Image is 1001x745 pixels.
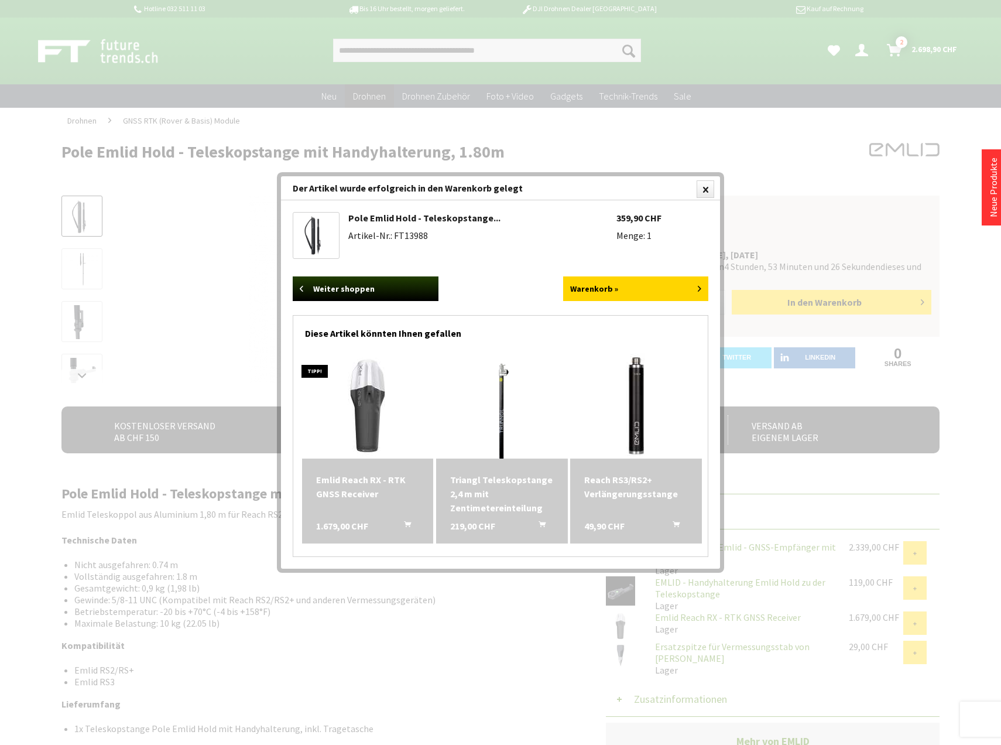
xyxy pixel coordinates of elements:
img: Reach RS3/RS2+ Verlängerungsstange [584,353,689,459]
span: 49,90 CHF [584,519,625,533]
div: Triangl Teleskopstange 2,4 m mit Zentimetereinteilung [450,473,554,515]
div: Emlid Reach RX - RTK GNSS Receiver [316,473,420,501]
img: Triangl Teleskopstange 2,4 m mit Zentimetereinteilung [449,353,554,459]
span: 1.679,00 CHF [316,519,368,533]
a: Reach RS3/RS2+ Verlängerungsstange 49,90 CHF In den Warenkorb [584,473,688,501]
li: Artikel-Nr.: FT13988 [348,230,616,241]
button: In den Warenkorb [525,519,553,534]
a: Pole Emlid Hold - Teleskopstange... [348,212,500,224]
a: Warenkorb » [563,276,709,301]
img: Emlid Reach RX - RTK GNSS Receiver [315,353,420,459]
a: Neue Produkte [988,158,999,217]
a: Weiter shoppen [293,276,438,301]
a: Emlid Reach RX - RTK GNSS Receiver 1.679,00 CHF In den Warenkorb [316,473,420,501]
div: Reach RS3/RS2+ Verlängerungsstange [584,473,688,501]
li: 359,90 CHF [616,212,709,224]
div: Der Artikel wurde erfolgreich in den Warenkorb gelegt [281,176,720,200]
li: Menge: 1 [616,230,709,241]
img: Pole Emlid Hold - Teleskopstange mit Handyhalterung, 1.80m [296,216,336,255]
button: In den Warenkorb [659,519,687,534]
button: In den Warenkorb [390,519,418,534]
a: Triangl Teleskopstange 2,4 m mit Zentimetereinteilung 219,00 CHF In den Warenkorb [450,473,554,515]
span: 219,00 CHF [450,519,495,533]
div: Diese Artikel könnten Ihnen gefallen [305,316,696,345]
